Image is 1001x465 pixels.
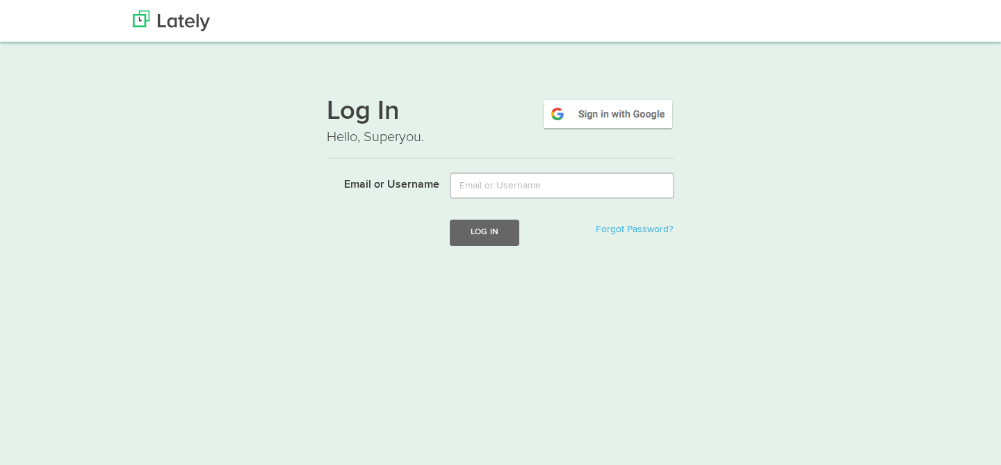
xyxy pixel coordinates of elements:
button: Log In [450,220,519,245]
input: Email or Username [450,172,674,199]
h1: Log In [327,98,674,127]
a: Forgot Password? [596,225,673,234]
img: Lately [133,10,210,31]
img: google-signin.png [542,98,674,130]
label: Email or Username [316,172,439,193]
p: Hello, Superyou. [327,127,674,147]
